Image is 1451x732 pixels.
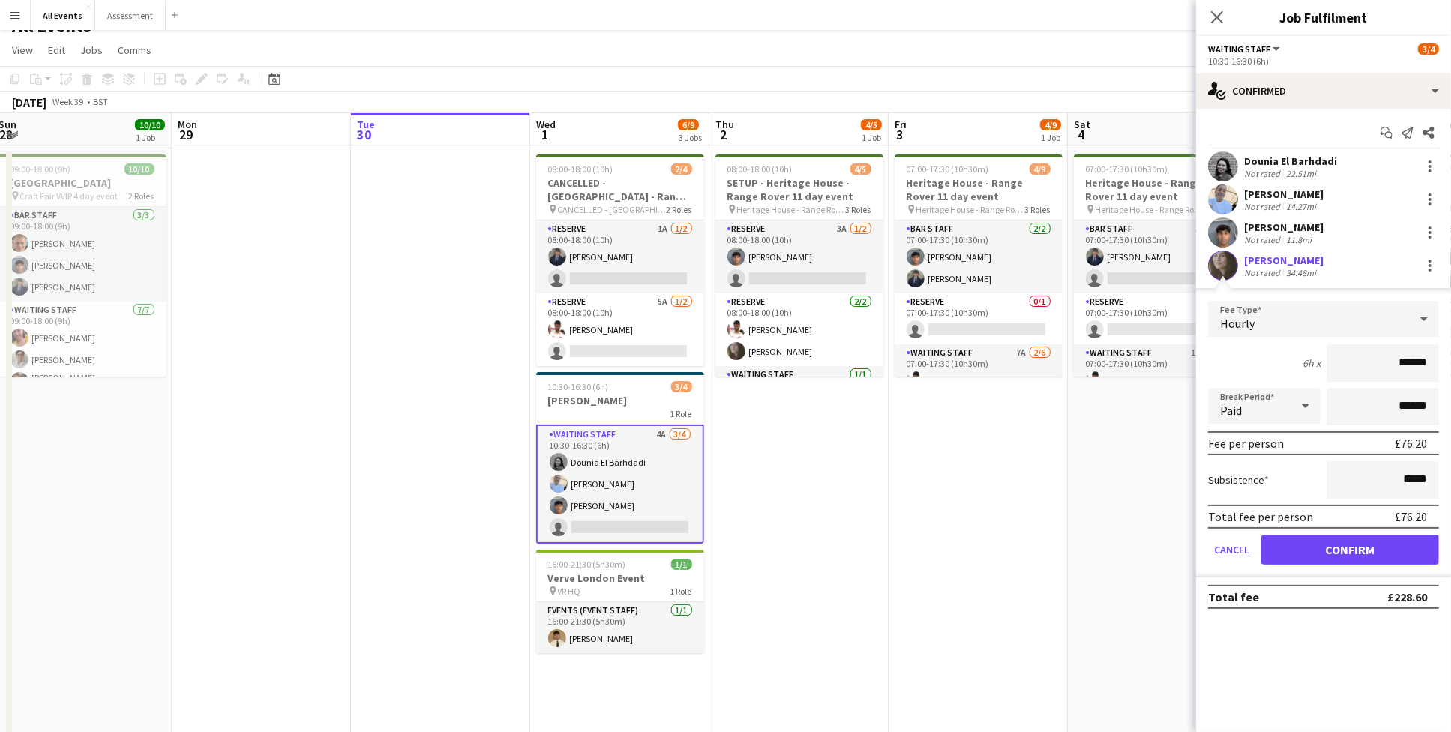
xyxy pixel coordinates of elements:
a: Edit [42,40,71,60]
span: Heritage House - Range Rover 11 day event [916,204,1025,215]
a: View [6,40,39,60]
span: Thu [715,118,734,131]
h3: Heritage House - Range Rover 11 day event [1074,176,1242,203]
a: Jobs [74,40,109,60]
span: 2/4 [671,163,692,175]
span: 4/9 [1030,163,1051,175]
span: 30 [355,126,375,143]
div: 10:30-16:30 (6h) [1208,55,1439,67]
div: 1 Job [136,132,164,143]
div: [PERSON_NAME] [1244,253,1324,267]
div: BST [93,96,108,107]
div: 3 Jobs [679,132,702,143]
app-card-role: Reserve5A1/208:00-18:00 (10h)[PERSON_NAME] [536,293,704,366]
span: 3 Roles [1025,204,1051,215]
span: Comms [118,43,151,57]
div: 6h x [1303,356,1321,370]
button: Waiting Staff [1208,43,1282,55]
span: 10/10 [135,119,165,130]
div: 22.51mi [1283,168,1319,179]
span: 07:00-17:30 (10h30m) [1086,163,1168,175]
span: 1 Role [670,586,692,597]
a: Comms [112,40,157,60]
span: Edit [48,43,65,57]
span: 16:00-21:30 (5h30m) [548,559,626,570]
app-job-card: 10:30-16:30 (6h)3/4[PERSON_NAME]1 RoleWaiting Staff4A3/410:30-16:30 (6h)Dounia El Barhdadi[PERSON... [536,372,704,544]
span: Week 39 [49,96,87,107]
span: Fri [895,118,907,131]
app-job-card: 07:00-17:30 (10h30m)4/9Heritage House - Range Rover 11 day event Heritage House - Range Rover 11 ... [1074,154,1242,376]
span: Sat [1074,118,1090,131]
div: £228.60 [1387,589,1427,604]
span: View [12,43,33,57]
div: 34.48mi [1283,267,1319,278]
span: CANCELLED - [GEOGRAPHIC_DATA] - Range Rover 11 day event [558,204,667,215]
app-card-role: Waiting Staff4A3/410:30-16:30 (6h)Dounia El Barhdadi[PERSON_NAME][PERSON_NAME] [536,424,704,544]
div: Confirmed [1196,73,1451,109]
span: 08:00-18:00 (10h) [548,163,613,175]
span: VR HQ [558,586,581,597]
div: [PERSON_NAME] [1244,220,1324,234]
button: All Events [31,1,95,30]
span: 4/5 [861,119,882,130]
div: 11.8mi [1283,234,1315,245]
h3: [PERSON_NAME] [536,394,704,407]
span: Jobs [80,43,103,57]
div: Not rated [1244,267,1283,278]
span: Wed [536,118,556,131]
span: 1 [534,126,556,143]
div: [DATE] [12,94,46,109]
span: 3/4 [1418,43,1439,55]
div: 08:00-18:00 (10h)2/4CANCELLED - [GEOGRAPHIC_DATA] - Range Rover 11 day event CANCELLED - [GEOGRAP... [536,154,704,366]
div: Not rated [1244,168,1283,179]
div: [PERSON_NAME] [1244,187,1324,201]
span: 3 Roles [846,204,871,215]
app-card-role: Waiting Staff7A2/607:00-17:30 (10h30m)[PERSON_NAME] [895,344,1063,504]
span: 29 [175,126,197,143]
div: £76.20 [1395,436,1427,451]
span: Mon [178,118,197,131]
button: Assessment [95,1,166,30]
div: Not rated [1244,234,1283,245]
app-job-card: 16:00-21:30 (5h30m)1/1Verve London Event VR HQ1 RoleEvents (Event Staff)1/116:00-21:30 (5h30m)[PE... [536,550,704,653]
span: 2 Roles [667,204,692,215]
span: 2 Roles [129,190,154,202]
div: 14.27mi [1283,201,1319,212]
h3: Heritage House - Range Rover 11 day event [895,176,1063,203]
h3: Job Fulfilment [1196,7,1451,27]
label: Subsistence [1208,473,1269,487]
div: 1 Job [862,132,881,143]
app-card-role: Reserve1A1/208:00-18:00 (10h)[PERSON_NAME] [536,220,704,293]
button: Cancel [1208,535,1255,565]
span: Waiting Staff [1208,43,1270,55]
span: Hourly [1220,316,1255,331]
span: Paid [1220,403,1242,418]
button: Confirm [1261,535,1439,565]
span: Tue [357,118,375,131]
h3: SETUP - Heritage House - Range Rover 11 day event [715,176,883,203]
h3: CANCELLED - [GEOGRAPHIC_DATA] - Range Rover 11 day event [536,176,704,203]
span: 4/9 [1040,119,1061,130]
app-job-card: 07:00-17:30 (10h30m)4/9Heritage House - Range Rover 11 day event Heritage House - Range Rover 11 ... [895,154,1063,376]
span: 10:30-16:30 (6h) [548,381,609,392]
app-card-role: Reserve3A1/208:00-18:00 (10h)[PERSON_NAME] [715,220,883,293]
span: 08:00-18:00 (10h) [727,163,793,175]
span: 1 Role [670,408,692,419]
app-card-role: Waiting Staff12A3/607:00-17:30 (10h30m)[PERSON_NAME] [1074,344,1242,504]
span: 10/10 [124,163,154,175]
app-card-role: Waiting Staff1/1 [715,366,883,417]
app-card-role: Events (Event Staff)1/116:00-21:30 (5h30m)[PERSON_NAME] [536,602,704,653]
div: Total fee [1208,589,1259,604]
div: Not rated [1244,201,1283,212]
span: 1/1 [671,559,692,570]
span: 4/5 [850,163,871,175]
span: 09:00-18:00 (9h) [10,163,71,175]
app-job-card: 08:00-18:00 (10h)4/5SETUP - Heritage House - Range Rover 11 day event Heritage House - Range Rove... [715,154,883,376]
span: 07:00-17:30 (10h30m) [907,163,989,175]
h3: Verve London Event [536,571,704,585]
div: Total fee per person [1208,509,1313,524]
